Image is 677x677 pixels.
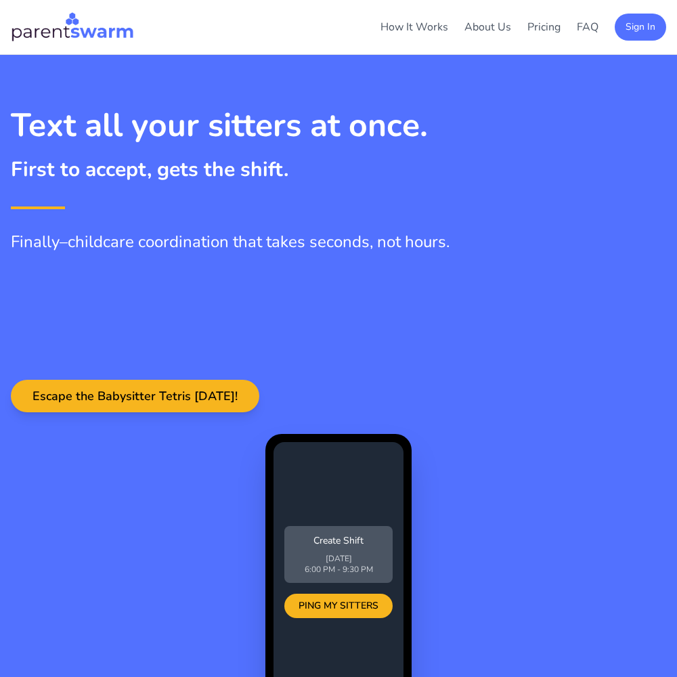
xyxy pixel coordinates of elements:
img: Parentswarm Logo [11,11,134,43]
a: How It Works [380,20,448,35]
p: Create Shift [292,534,385,548]
p: [DATE] [292,553,385,564]
a: Sign In [615,19,666,34]
button: Sign In [615,14,666,41]
a: FAQ [577,20,598,35]
button: Escape the Babysitter Tetris [DATE]! [11,380,259,412]
a: Pricing [527,20,561,35]
a: About Us [464,20,511,35]
a: Escape the Babysitter Tetris [DATE]! [11,389,259,404]
div: PING MY SITTERS [284,594,393,618]
p: 6:00 PM - 9:30 PM [292,564,385,575]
